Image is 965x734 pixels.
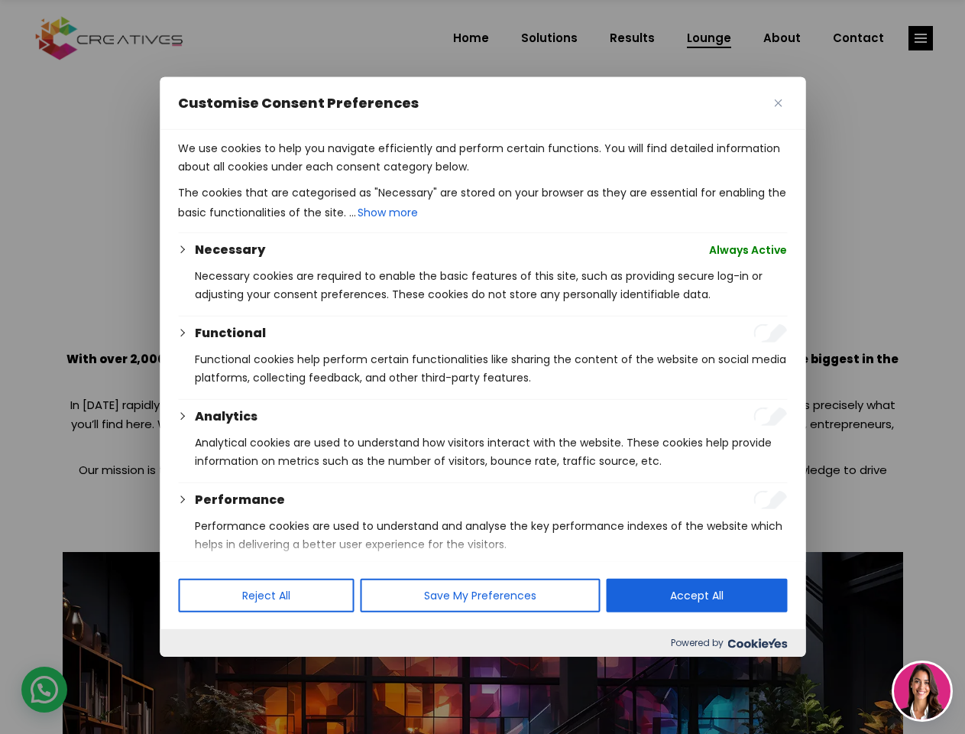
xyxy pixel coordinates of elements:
input: Enable Functional [753,324,787,343]
button: Accept All [606,579,787,612]
p: We use cookies to help you navigate efficiently and perform certain functions. You will find deta... [178,139,787,176]
button: Save My Preferences [360,579,600,612]
div: Powered by [160,629,805,657]
button: Show more [356,202,419,223]
span: Customise Consent Preferences [178,94,419,112]
button: Performance [195,491,285,509]
button: Reject All [178,579,354,612]
img: Close [774,99,782,107]
p: The cookies that are categorised as "Necessary" are stored on your browser as they are essential ... [178,183,787,223]
p: Functional cookies help perform certain functionalities like sharing the content of the website o... [195,350,787,387]
input: Enable Performance [753,491,787,509]
input: Enable Analytics [753,408,787,426]
button: Close [769,94,787,112]
button: Analytics [195,408,257,426]
p: Analytical cookies are used to understand how visitors interact with the website. These cookies h... [195,434,787,470]
img: Cookieyes logo [727,638,787,648]
img: agent [894,663,950,719]
button: Functional [195,324,266,343]
p: Necessary cookies are required to enable the basic features of this site, such as providing secur... [195,267,787,304]
p: Performance cookies are used to understand and analyse the key performance indexes of the website... [195,517,787,554]
span: Always Active [709,241,787,259]
button: Necessary [195,241,265,259]
div: Customise Consent Preferences [160,77,805,657]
